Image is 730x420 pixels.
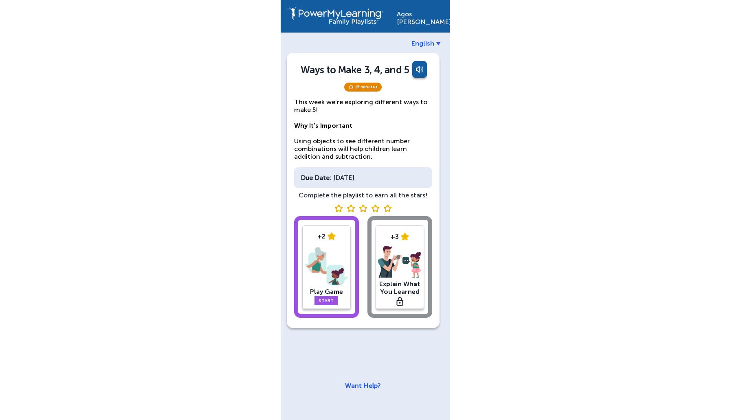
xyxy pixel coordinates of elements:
img: lock.svg [396,297,403,306]
div: Due Date: [301,174,332,182]
img: blank star [359,204,367,212]
img: play-game.png [305,245,348,287]
img: blank star [371,204,379,212]
span: English [411,39,434,47]
div: Ways to Make 3, 4, and 5 [301,64,409,76]
div: [DATE] [294,167,432,188]
img: blank star [334,204,343,212]
p: This week we’re exploring different ways to make 5! Using objects to see different number combina... [294,98,432,161]
img: timer.svg [348,85,354,90]
div: Play Game [305,288,348,295]
div: Complete the playlist to earn all the stars! [294,191,432,199]
strong: Why It’s Important [294,122,352,129]
span: 15 minutes [344,83,382,92]
div: +2 [305,232,348,240]
a: English [411,39,440,47]
a: Want Help? [345,382,381,389]
img: blank star [347,204,355,212]
a: Start [314,296,338,305]
img: PowerMyLearning Connect [289,6,383,25]
img: star [328,232,336,240]
div: Agos [PERSON_NAME] [397,6,442,26]
img: blank star [383,204,391,212]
